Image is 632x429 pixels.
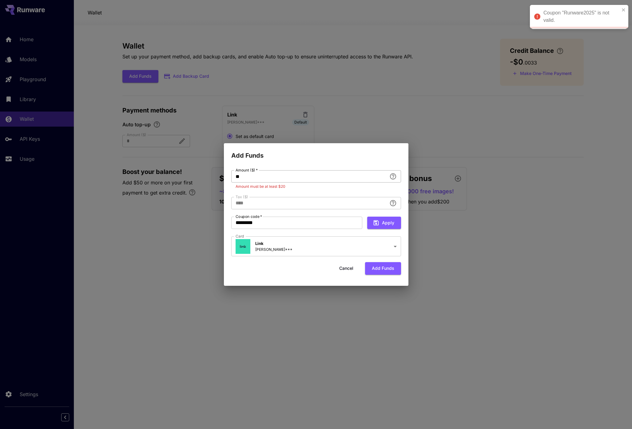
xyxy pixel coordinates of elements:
button: close [622,7,626,12]
h2: Add Funds [224,143,408,160]
label: Amount ($) [236,167,258,173]
div: Coupon "Runware2025" is not valid. [543,9,620,24]
label: Card [236,234,244,239]
label: Coupon code [236,214,262,219]
p: Amount must be at least $20 [236,183,397,190]
button: Cancel [332,262,360,275]
button: Apply [367,217,401,229]
p: Link [255,241,292,247]
label: Tax ($) [236,194,248,199]
p: [PERSON_NAME]*** [255,247,292,252]
button: Add funds [365,262,401,275]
